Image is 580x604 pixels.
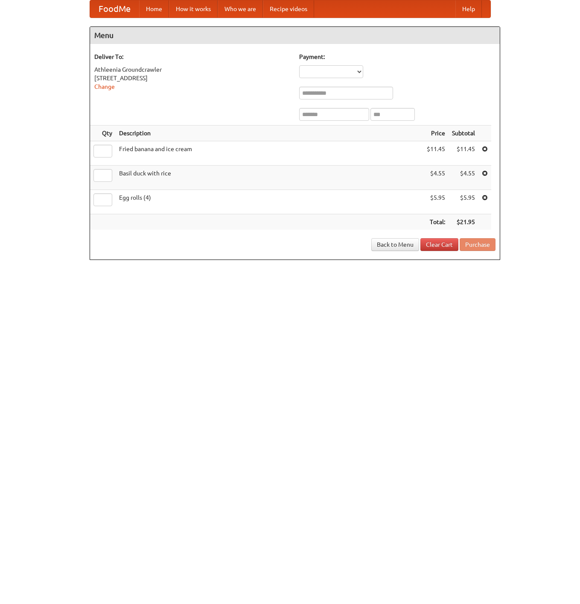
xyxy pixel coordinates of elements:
th: Total: [423,214,449,230]
div: Athleenia Groundcrawler [94,65,291,74]
th: Qty [90,125,116,141]
th: $21.95 [449,214,478,230]
a: Clear Cart [420,238,458,251]
td: $11.45 [423,141,449,166]
a: Recipe videos [263,0,314,18]
td: $5.95 [423,190,449,214]
td: Fried banana and ice cream [116,141,423,166]
a: Who we are [218,0,263,18]
td: Basil duck with rice [116,166,423,190]
td: $11.45 [449,141,478,166]
td: $4.55 [449,166,478,190]
button: Purchase [460,238,495,251]
a: How it works [169,0,218,18]
h5: Deliver To: [94,53,291,61]
a: Back to Menu [371,238,419,251]
a: Help [455,0,482,18]
h5: Payment: [299,53,495,61]
th: Description [116,125,423,141]
a: Change [94,83,115,90]
td: Egg rolls (4) [116,190,423,214]
td: $4.55 [423,166,449,190]
h4: Menu [90,27,500,44]
th: Price [423,125,449,141]
a: Home [139,0,169,18]
div: [STREET_ADDRESS] [94,74,291,82]
td: $5.95 [449,190,478,214]
th: Subtotal [449,125,478,141]
a: FoodMe [90,0,139,18]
